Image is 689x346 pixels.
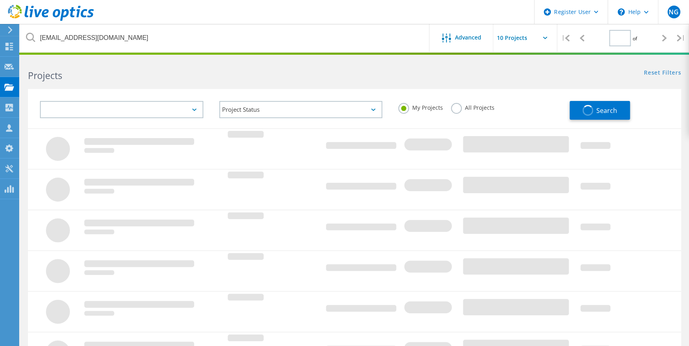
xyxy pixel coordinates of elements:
[669,9,679,15] span: NG
[673,24,689,52] div: |
[398,103,443,111] label: My Projects
[219,101,383,118] div: Project Status
[633,35,637,42] span: of
[455,35,481,40] span: Advanced
[28,69,62,82] b: Projects
[596,106,617,115] span: Search
[20,24,430,52] input: Search projects by name, owner, ID, company, etc
[451,103,494,111] label: All Projects
[644,70,681,77] a: Reset Filters
[618,8,625,16] svg: \n
[570,101,630,120] button: Search
[557,24,574,52] div: |
[8,17,94,22] a: Live Optics Dashboard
